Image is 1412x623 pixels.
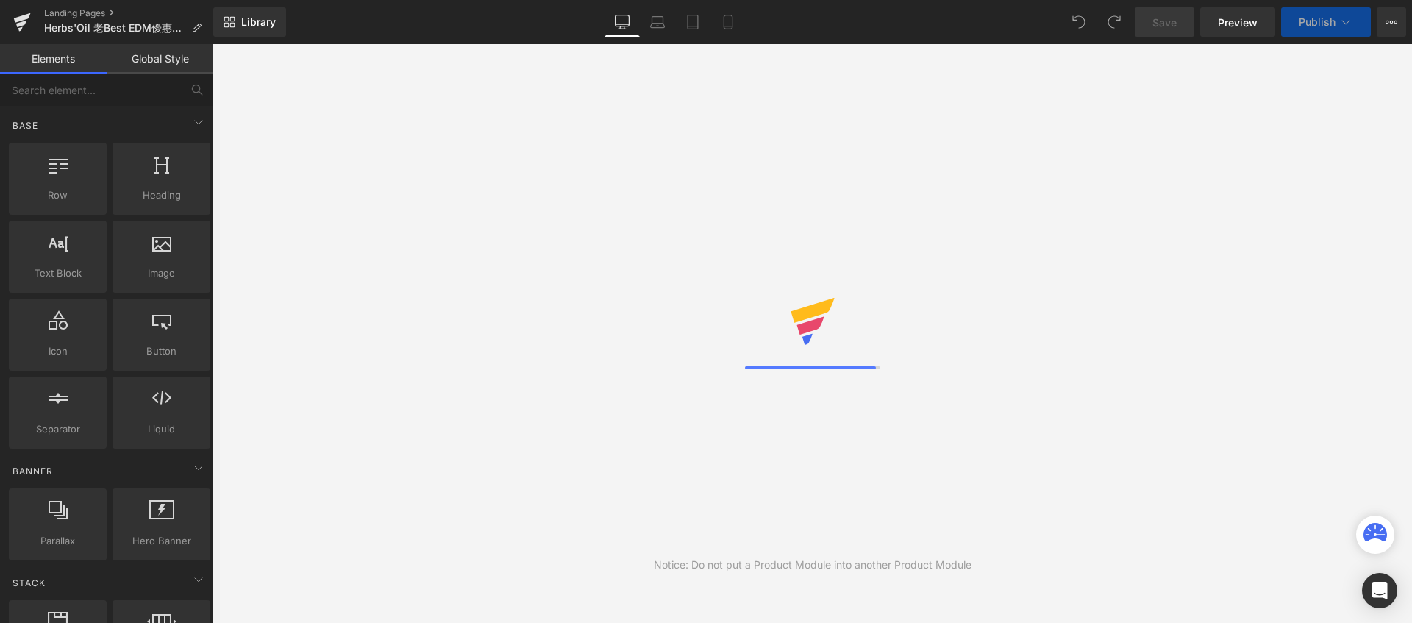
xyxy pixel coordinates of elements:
a: Laptop [640,7,675,37]
span: Row [13,188,102,203]
span: Publish [1299,16,1336,28]
span: Banner [11,464,54,478]
span: Stack [11,576,47,590]
a: Mobile [710,7,746,37]
a: New Library [213,7,286,37]
div: Notice: Do not put a Product Module into another Product Module [654,557,971,573]
span: Library [241,15,276,29]
button: Undo [1064,7,1094,37]
span: Hero Banner [117,533,206,549]
span: Parallax [13,533,102,549]
button: Publish [1281,7,1371,37]
a: Preview [1200,7,1275,37]
span: Herbs'Oil 老Best EDM優惠專區 [44,22,185,34]
span: Button [117,343,206,359]
a: Desktop [605,7,640,37]
span: Preview [1218,15,1258,30]
span: Heading [117,188,206,203]
div: Open Intercom Messenger [1362,573,1397,608]
button: Redo [1099,7,1129,37]
span: Save [1152,15,1177,30]
a: Tablet [675,7,710,37]
span: Icon [13,343,102,359]
span: Separator [13,421,102,437]
span: Text Block [13,266,102,281]
span: Image [117,266,206,281]
a: Global Style [107,44,213,74]
a: Landing Pages [44,7,213,19]
span: Liquid [117,421,206,437]
button: More [1377,7,1406,37]
span: Base [11,118,40,132]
